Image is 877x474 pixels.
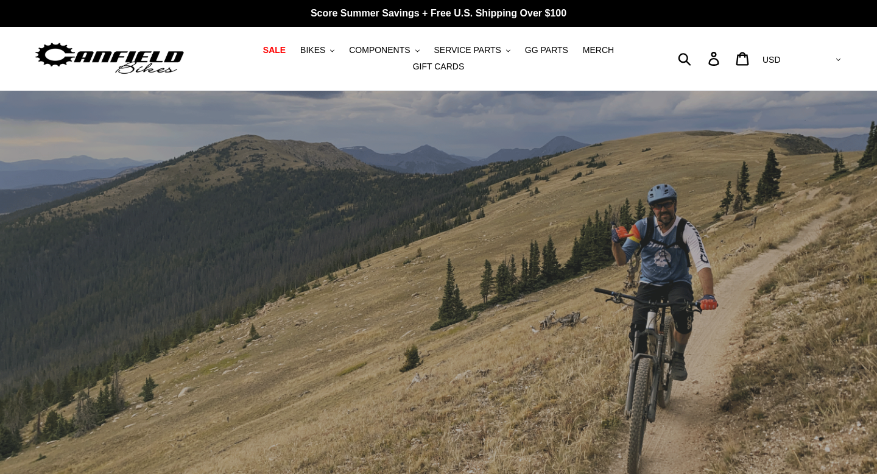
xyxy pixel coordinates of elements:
[257,42,292,58] a: SALE
[300,45,325,55] span: BIKES
[519,42,574,58] a: GG PARTS
[33,40,186,78] img: Canfield Bikes
[583,45,614,55] span: MERCH
[577,42,620,58] a: MERCH
[428,42,516,58] button: SERVICE PARTS
[407,58,471,75] a: GIFT CARDS
[349,45,410,55] span: COMPONENTS
[685,45,716,72] input: Search
[413,62,465,72] span: GIFT CARDS
[294,42,340,58] button: BIKES
[343,42,425,58] button: COMPONENTS
[525,45,568,55] span: GG PARTS
[263,45,286,55] span: SALE
[434,45,501,55] span: SERVICE PARTS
